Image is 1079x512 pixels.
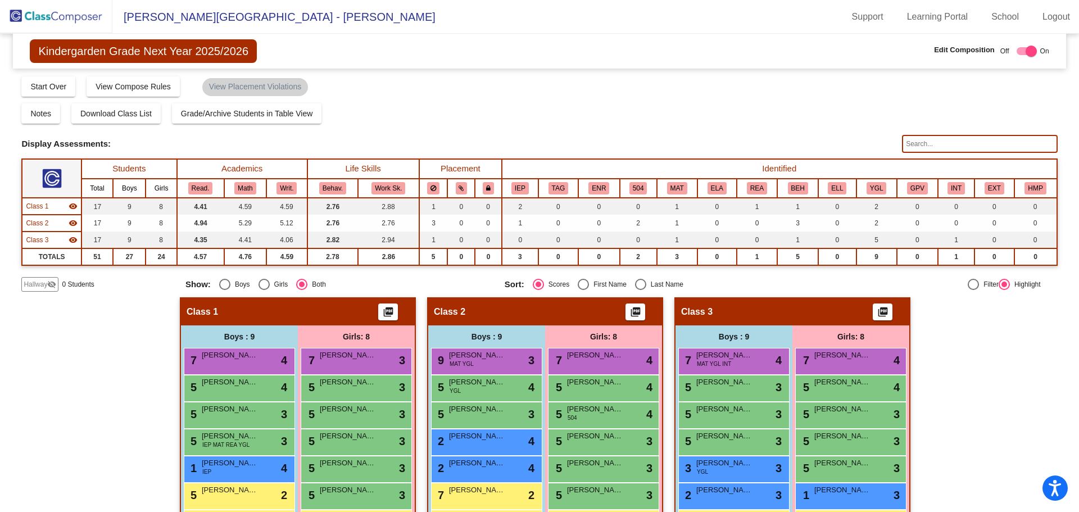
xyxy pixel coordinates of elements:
[146,179,176,198] th: Girls
[434,306,465,318] span: Class 2
[792,325,909,348] div: Girls: 8
[502,198,538,215] td: 2
[181,109,313,118] span: Grade/Archive Students in Table View
[358,198,419,215] td: 2.88
[177,198,224,215] td: 4.41
[578,248,620,265] td: 0
[449,404,505,415] span: [PERSON_NAME]
[682,408,691,420] span: 5
[69,219,78,228] mat-icon: visibility
[475,179,502,198] th: Keep with teacher
[307,279,326,289] div: Both
[113,179,146,198] th: Boys
[814,350,871,361] span: [PERSON_NAME]
[224,215,267,232] td: 5.29
[449,377,505,388] span: [PERSON_NAME]
[818,232,856,248] td: 0
[30,82,66,91] span: Start Over
[306,435,315,447] span: 5
[281,433,287,450] span: 3
[26,201,48,211] span: Class 1
[81,179,113,198] th: Total
[505,279,815,290] mat-radio-group: Select an option
[188,381,197,393] span: 5
[747,182,767,194] button: REA
[777,248,818,265] td: 5
[646,433,652,450] span: 3
[682,462,691,474] span: 3
[974,198,1014,215] td: 0
[113,232,146,248] td: 9
[30,39,257,63] span: Kindergarden Grade Next Year 2025/2026
[776,352,782,369] span: 4
[681,306,713,318] span: Class 3
[657,215,697,232] td: 1
[1000,46,1009,56] span: Off
[982,8,1028,26] a: School
[894,433,900,450] span: 3
[26,235,48,245] span: Class 3
[894,460,900,477] span: 3
[818,198,856,215] td: 0
[276,182,297,194] button: Writ.
[399,460,405,477] span: 3
[538,179,578,198] th: TAG Identified
[81,159,177,179] th: Students
[69,202,78,211] mat-icon: visibility
[1024,182,1046,194] button: HMP
[737,215,778,232] td: 0
[399,352,405,369] span: 3
[230,279,250,289] div: Boys
[177,215,224,232] td: 4.94
[502,159,1057,179] th: Identified
[47,280,56,289] mat-icon: visibility_off
[475,215,502,232] td: 0
[185,279,211,289] span: Show:
[450,387,461,395] span: YGL
[737,179,778,198] th: READ Plan
[320,404,376,415] span: [PERSON_NAME]
[867,182,887,194] button: YGL
[708,182,727,194] button: ELA
[428,325,545,348] div: Boys : 9
[475,248,502,265] td: 0
[1014,248,1057,265] td: 0
[447,215,475,232] td: 0
[307,198,358,215] td: 2.76
[625,303,645,320] button: Print Students Details
[146,215,176,232] td: 8
[382,306,395,322] mat-icon: picture_as_pdf
[266,248,307,265] td: 4.59
[985,182,1004,194] button: EXT
[419,248,448,265] td: 5
[447,248,475,265] td: 0
[974,215,1014,232] td: 0
[938,248,974,265] td: 1
[399,433,405,450] span: 3
[856,198,897,215] td: 2
[281,379,287,396] span: 4
[696,457,752,469] span: [PERSON_NAME]
[737,248,778,265] td: 1
[545,325,662,348] div: Girls: 8
[266,215,307,232] td: 5.12
[776,406,782,423] span: 3
[298,325,415,348] div: Girls: 8
[1014,215,1057,232] td: 0
[419,179,448,198] th: Keep away students
[814,457,871,469] span: [PERSON_NAME]
[897,198,939,215] td: 0
[646,406,652,423] span: 4
[800,381,809,393] span: 5
[146,232,176,248] td: 8
[682,435,691,447] span: 5
[567,350,623,361] span: [PERSON_NAME] [PERSON_NAME]
[646,460,652,477] span: 3
[667,182,687,194] button: MAT
[113,198,146,215] td: 9
[320,377,376,388] span: [PERSON_NAME]
[224,198,267,215] td: 4.59
[320,350,376,361] span: [PERSON_NAME]
[528,352,534,369] span: 3
[974,179,1014,198] th: Extrovert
